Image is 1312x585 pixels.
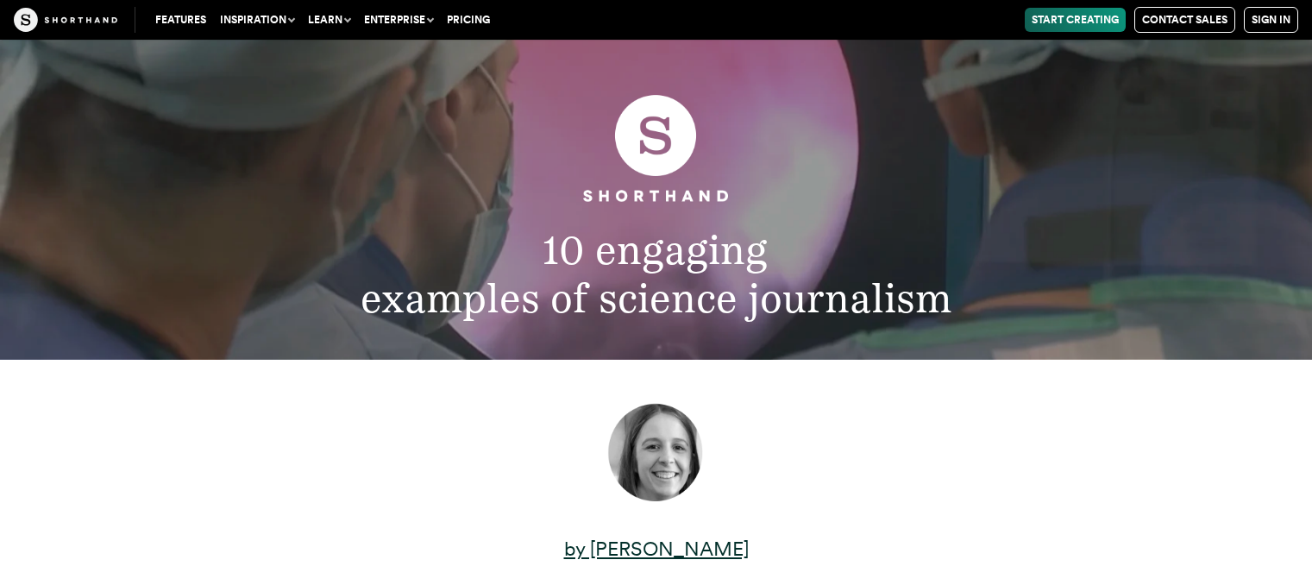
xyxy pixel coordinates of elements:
h2: 10 engaging examples of science journalism [167,225,1145,322]
button: Enterprise [357,8,440,32]
img: The Craft [14,8,117,32]
a: Start Creating [1025,8,1126,32]
button: Learn [301,8,357,32]
a: Contact Sales [1134,7,1235,33]
a: Pricing [440,8,497,32]
a: by [PERSON_NAME] [564,537,749,561]
a: Features [148,8,213,32]
button: Inspiration [213,8,301,32]
a: Sign in [1244,7,1298,33]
